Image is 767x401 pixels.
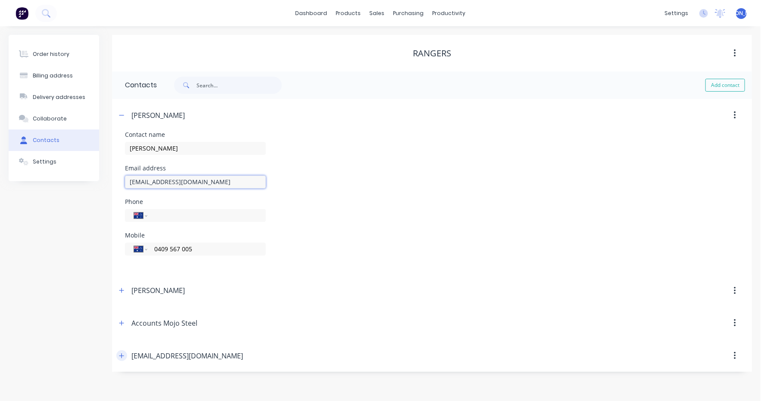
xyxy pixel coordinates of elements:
[721,9,762,17] span: [PERSON_NAME]
[33,158,56,166] div: Settings
[131,285,185,296] div: [PERSON_NAME]
[9,108,99,130] button: Collaborate
[33,136,59,144] div: Contacts
[413,48,451,59] div: Rangers
[9,130,99,151] button: Contacts
[196,77,282,94] input: Search...
[9,43,99,65] button: Order history
[33,115,67,123] div: Collaborate
[365,7,389,20] div: sales
[131,351,243,361] div: [EMAIL_ADDRESS][DOMAIN_NAME]
[33,93,85,101] div: Delivery addresses
[125,232,266,238] div: Mobile
[131,318,197,328] div: Accounts Mojo Steel
[125,165,266,171] div: Email address
[9,65,99,86] button: Billing address
[660,7,692,20] div: settings
[9,86,99,108] button: Delivery addresses
[125,199,266,205] div: Phone
[16,7,28,20] img: Factory
[9,151,99,173] button: Settings
[331,7,365,20] div: products
[705,79,745,92] button: Add contact
[125,132,266,138] div: Contact name
[33,72,73,80] div: Billing address
[112,71,157,99] div: Contacts
[428,7,470,20] div: productivity
[291,7,331,20] a: dashboard
[389,7,428,20] div: purchasing
[33,50,69,58] div: Order history
[131,110,185,120] div: [PERSON_NAME]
